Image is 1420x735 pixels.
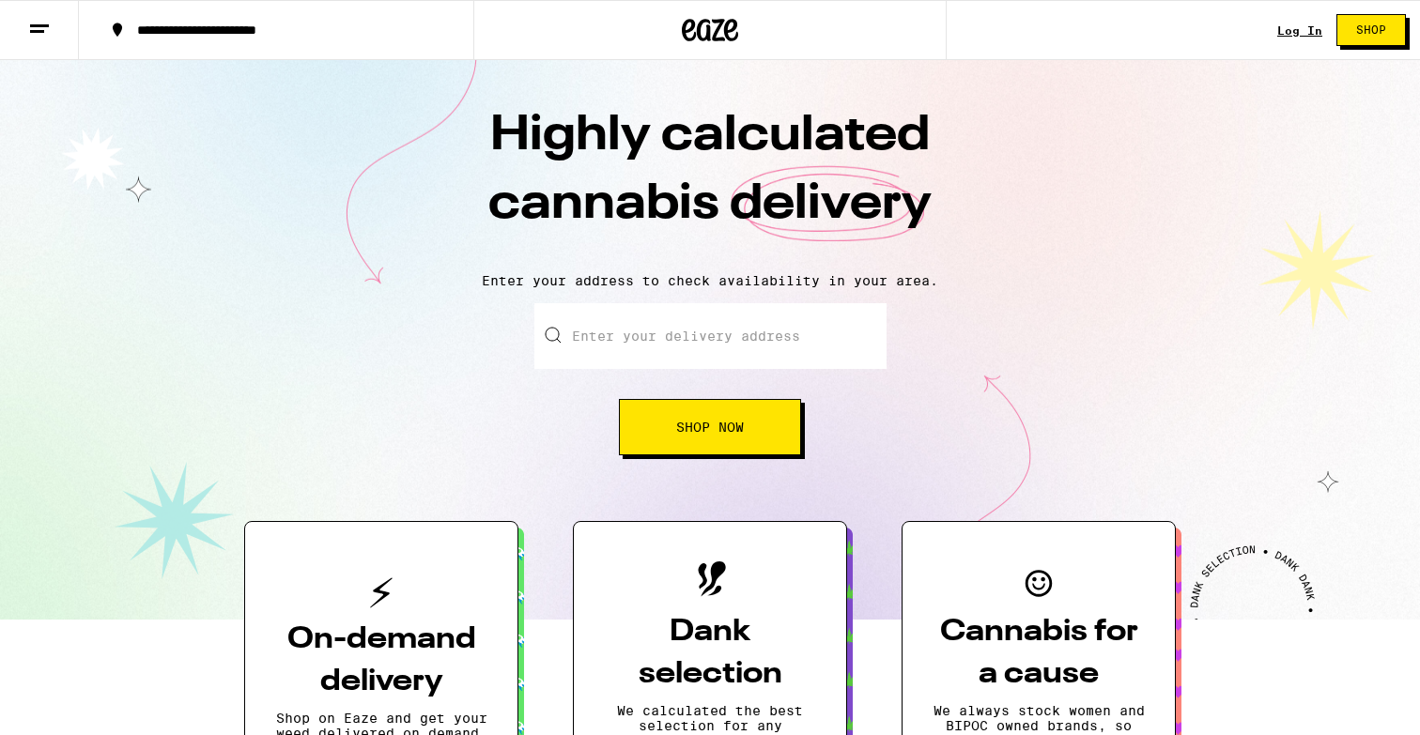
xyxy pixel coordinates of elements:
h3: Dank selection [604,611,816,696]
span: Shop Now [676,421,744,434]
h1: Highly calculated cannabis delivery [381,102,1039,258]
button: Shop Now [619,399,801,455]
h3: On-demand delivery [275,619,487,703]
h3: Cannabis for a cause [933,611,1145,696]
input: Enter your delivery address [534,303,887,369]
a: Shop [1322,14,1420,46]
button: Shop [1336,14,1406,46]
p: Enter your address to check availability in your area. [19,273,1401,288]
span: Shop [1356,24,1386,36]
a: Log In [1277,24,1322,37]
